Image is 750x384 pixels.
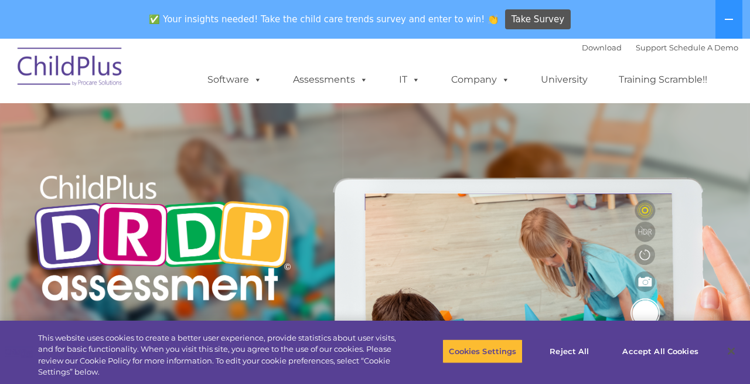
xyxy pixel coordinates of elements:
[387,68,432,91] a: IT
[12,39,129,98] img: ChildPlus by Procare Solutions
[529,68,599,91] a: University
[636,43,667,52] a: Support
[281,68,380,91] a: Assessments
[38,332,412,378] div: This website uses cookies to create a better user experience, provide statistics about user visit...
[512,9,564,30] span: Take Survey
[718,338,744,364] button: Close
[616,339,704,364] button: Accept All Cookies
[145,8,503,30] span: ✅ Your insights needed! Take the child care trends survey and enter to win! 👏
[533,339,606,364] button: Reject All
[582,43,738,52] font: |
[669,43,738,52] a: Schedule A Demo
[196,68,274,91] a: Software
[29,159,295,321] img: Copyright - DRDP Logo Light
[607,68,719,91] a: Training Scramble!!
[505,9,571,30] a: Take Survey
[439,68,521,91] a: Company
[582,43,622,52] a: Download
[442,339,523,364] button: Cookies Settings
